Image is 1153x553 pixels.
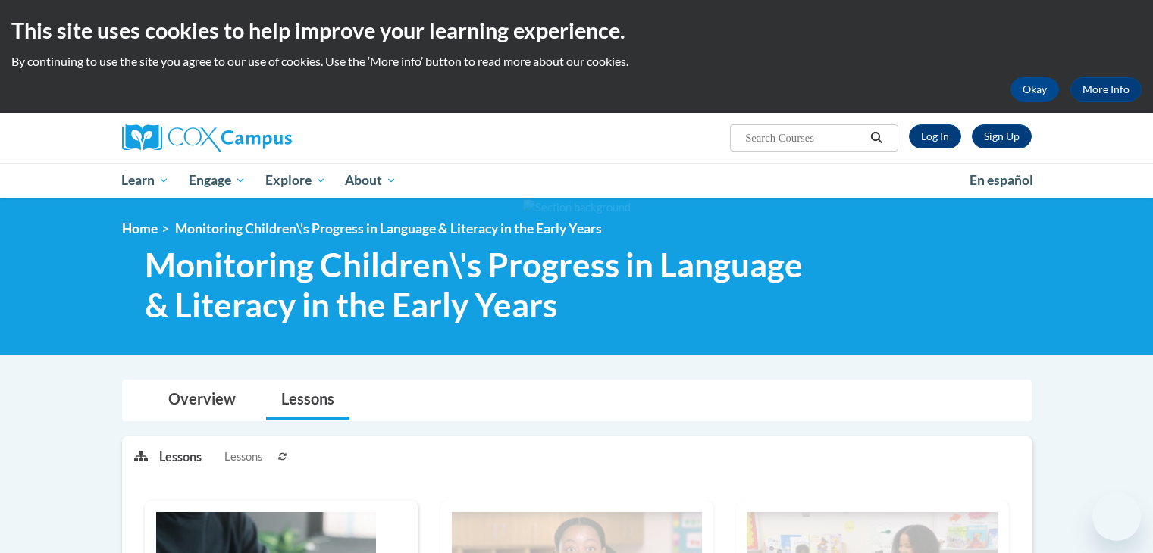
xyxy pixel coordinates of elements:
a: Log In [909,124,961,148]
a: Learn [112,163,180,198]
a: Cox Campus [122,124,410,152]
p: By continuing to use the site you agree to our use of cookies. Use the ‘More info’ button to read... [11,53,1142,70]
iframe: Button to launch messaging window [1092,492,1141,541]
img: Section background [523,199,631,216]
input: Search Courses [744,129,865,147]
a: Overview [153,380,251,420]
span: About [345,171,396,189]
h2: This site uses cookies to help improve your learning experience. [11,15,1142,45]
a: Engage [179,163,255,198]
span: Lessons [224,448,262,465]
span: Learn [121,171,169,189]
span: Explore [265,171,326,189]
span: Monitoring Children\'s Progress in Language & Literacy in the Early Years [145,245,822,325]
span: En español [970,172,1033,188]
a: More Info [1070,77,1142,102]
button: Search [865,129,888,147]
a: About [335,163,406,198]
a: Home [122,220,158,236]
div: Main menu [99,163,1054,198]
a: Lessons [266,380,349,420]
button: Okay [1010,77,1059,102]
a: Register [972,124,1032,148]
a: Explore [255,163,336,198]
a: En español [960,164,1043,196]
span: Monitoring Children\'s Progress in Language & Literacy in the Early Years [175,220,602,236]
p: Lessons [159,448,202,465]
span: Engage [189,171,246,189]
img: Cox Campus [122,124,292,152]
